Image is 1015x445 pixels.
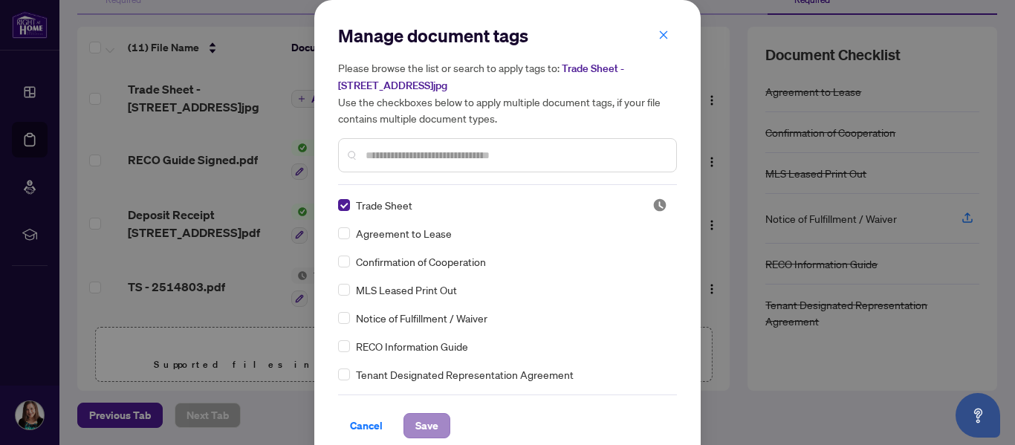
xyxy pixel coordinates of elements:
[652,198,667,212] span: Pending Review
[652,198,667,212] img: status
[356,253,486,270] span: Confirmation of Cooperation
[350,414,383,438] span: Cancel
[403,413,450,438] button: Save
[356,197,412,213] span: Trade Sheet
[338,413,395,438] button: Cancel
[356,282,457,298] span: MLS Leased Print Out
[356,225,452,241] span: Agreement to Lease
[356,366,574,383] span: Tenant Designated Representation Agreement
[658,30,669,40] span: close
[356,310,487,326] span: Notice of Fulfillment / Waiver
[338,24,677,48] h2: Manage document tags
[338,59,677,126] h5: Please browse the list or search to apply tags to: Use the checkboxes below to apply multiple doc...
[956,393,1000,438] button: Open asap
[415,414,438,438] span: Save
[356,338,468,354] span: RECO Information Guide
